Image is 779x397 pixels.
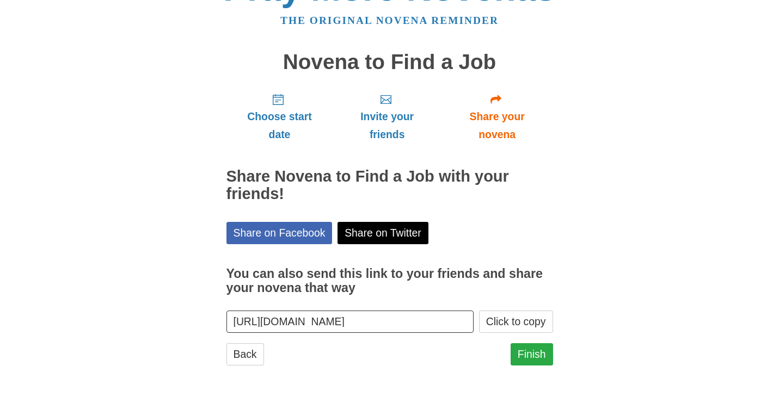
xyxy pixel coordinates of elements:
[338,222,428,244] a: Share on Twitter
[479,311,553,333] button: Click to copy
[452,108,542,144] span: Share your novena
[280,15,499,26] a: The original novena reminder
[333,84,441,149] a: Invite your friends
[237,108,322,144] span: Choose start date
[226,51,553,74] h1: Novena to Find a Job
[226,168,553,203] h2: Share Novena to Find a Job with your friends!
[226,343,264,365] a: Back
[226,84,333,149] a: Choose start date
[511,343,553,365] a: Finish
[226,222,333,244] a: Share on Facebook
[226,267,553,295] h3: You can also send this link to your friends and share your novena that way
[344,108,430,144] span: Invite your friends
[441,84,553,149] a: Share your novena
